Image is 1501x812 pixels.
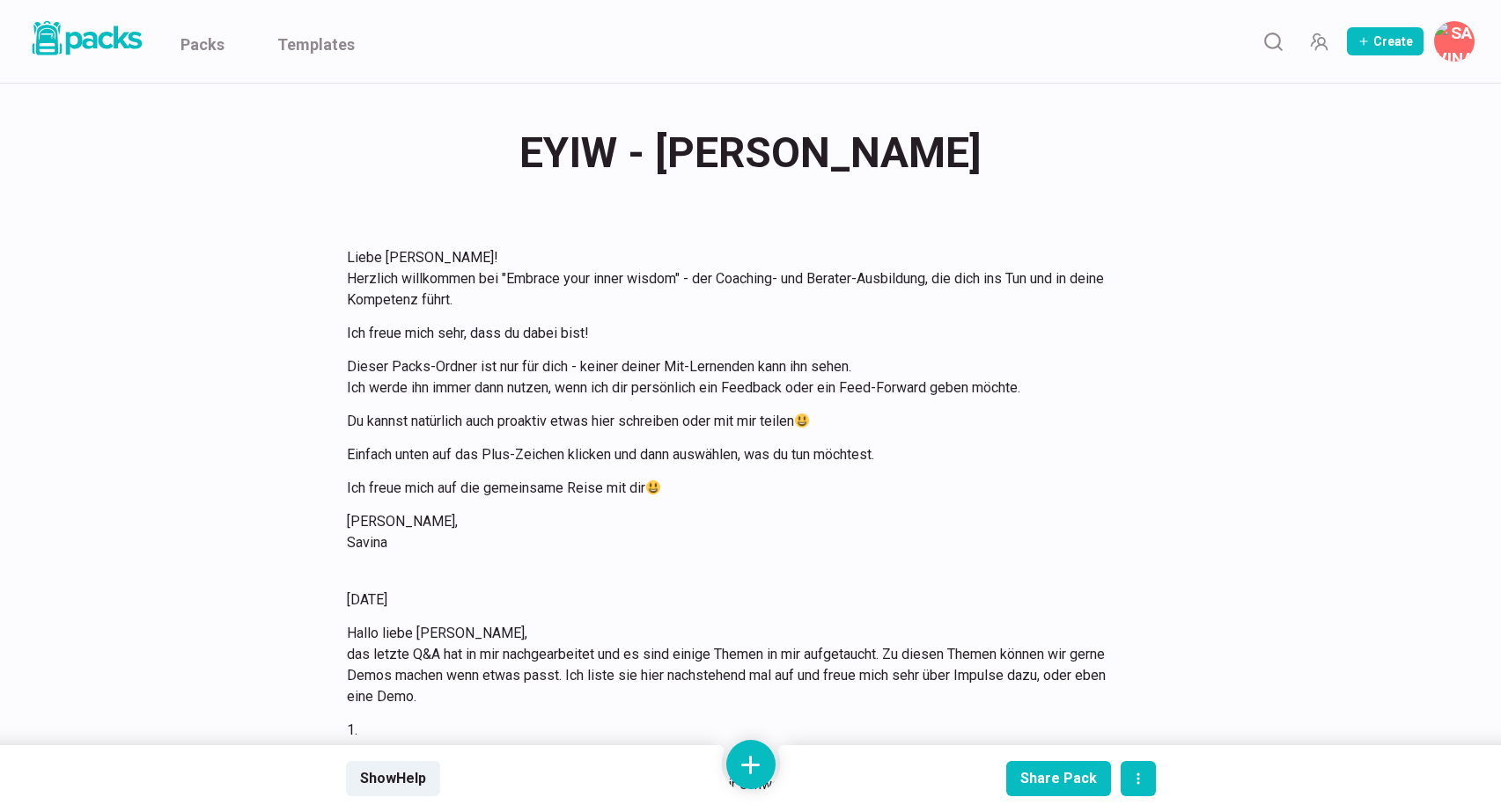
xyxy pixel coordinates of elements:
[1255,24,1291,59] button: Search
[347,511,1134,553] p: [PERSON_NAME], Savina
[1347,27,1424,55] button: Create Pack
[1434,21,1475,62] button: Savina Tilmann
[347,478,1134,499] p: Ich freue mich auf die gemeinsame Reise mit dir
[347,356,1134,399] p: Dieser Packs-Ordner ist nur für dich - keiner deiner Mit-Lernenden kann ihn sehen. Ich werde ihn ...
[1006,761,1111,796] button: Share Pack
[347,323,1134,344] p: Ich freue mich sehr, dass du dabei bist!
[26,18,145,59] img: Packs logo
[347,623,1134,707] p: Hallo liebe [PERSON_NAME], das letzte Q&A hat in mir nachgearbeitet und es sind einige Themen in ...
[646,480,660,494] img: 😃
[1020,770,1097,786] div: Share Pack
[26,18,145,65] a: Packs logo
[346,761,440,796] button: ShowHelp
[1121,761,1156,796] button: actions
[1301,24,1336,59] button: Manage Team Invites
[347,444,1134,465] p: Einfach unten auf das Plus-Zeichen klicken und dann auswählen, was du tun möchtest.
[347,411,1134,432] p: Du kannst natürlich auch proaktiv etwas hier schreiben oder mit mir teilen
[347,247,1134,311] p: Liebe [PERSON_NAME]! Herzlich willkommen bei "Embrace your inner wisdom" - der Coaching- und Bera...
[795,413,809,428] img: 😃
[519,119,982,187] span: EYIW - [PERSON_NAME]
[347,589,1134,611] p: [DATE]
